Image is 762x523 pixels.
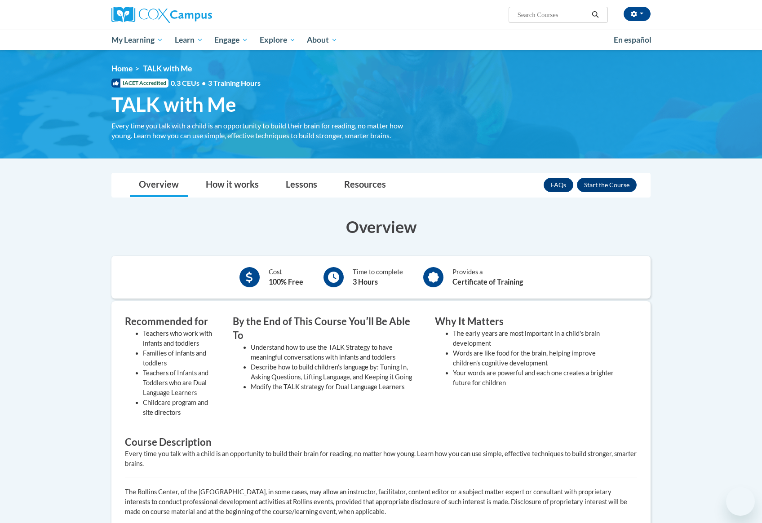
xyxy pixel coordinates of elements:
[254,30,301,50] a: Explore
[125,449,637,469] div: Every time you talk with a child is an opportunity to build their brain for reading, no matter ho...
[130,173,188,197] a: Overview
[517,9,589,20] input: Search Courses
[125,315,219,329] h3: Recommended for
[452,277,523,286] b: Certificate of Training
[726,487,755,516] iframe: Button to launch messaging window
[208,79,261,87] span: 3 Training Hours
[614,35,651,44] span: En español
[111,7,282,23] a: Cox Campus
[251,343,421,362] li: Understand how to use the TALK Strategy to have meaningful conversations with infants and toddlers
[143,64,192,73] span: TALK with Me
[260,35,296,45] span: Explore
[197,173,268,197] a: How it works
[106,30,169,50] a: My Learning
[202,79,206,87] span: •
[353,267,403,287] div: Time to complete
[435,315,624,329] h3: Why It Matters
[608,31,657,49] a: En español
[169,30,209,50] a: Learn
[577,178,637,192] button: Enroll
[307,35,337,45] span: About
[143,348,219,368] li: Families of infants and toddlers
[269,267,303,287] div: Cost
[111,121,421,141] div: Every time you talk with a child is an opportunity to build their brain for reading, no matter ho...
[111,215,651,238] h3: Overview
[98,30,664,50] div: Main menu
[111,92,236,116] span: TALK with Me
[143,368,219,398] li: Teachers of Infants and Toddlers who are Dual Language Learners
[111,64,133,73] a: Home
[208,30,254,50] a: Engage
[233,315,421,343] h3: By the End of This Course Youʹll Be Able To
[175,35,203,45] span: Learn
[353,277,378,286] b: 3 Hours
[111,79,168,88] span: IACET Accredited
[111,7,212,23] img: Cox Campus
[301,30,344,50] a: About
[214,35,248,45] span: Engage
[125,435,637,449] h3: Course Description
[589,9,602,20] button: Search
[111,35,163,45] span: My Learning
[335,173,395,197] a: Resources
[143,329,219,348] li: Teachers who work with infants and toddlers
[269,277,303,286] b: 100% Free
[453,368,624,388] li: Your words are powerful and each one creates a brighter future for children
[453,329,624,348] li: The early years are most important in a child's brain development
[452,267,523,287] div: Provides a
[251,382,421,392] li: Modify the TALK strategy for Dual Language Learners
[251,362,421,382] li: Describe how to build children's language by: Tuning In, Asking Questions, Lifting Language, and ...
[125,487,637,517] p: The Rollins Center, of the [GEOGRAPHIC_DATA], in some cases, may allow an instructor, facilitator...
[143,398,219,418] li: Childcare program and site directors
[453,348,624,368] li: Words are like food for the brain, helping improve children's cognitive development
[544,178,573,192] a: FAQs
[171,78,261,88] span: 0.3 CEUs
[624,7,651,21] button: Account Settings
[277,173,326,197] a: Lessons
